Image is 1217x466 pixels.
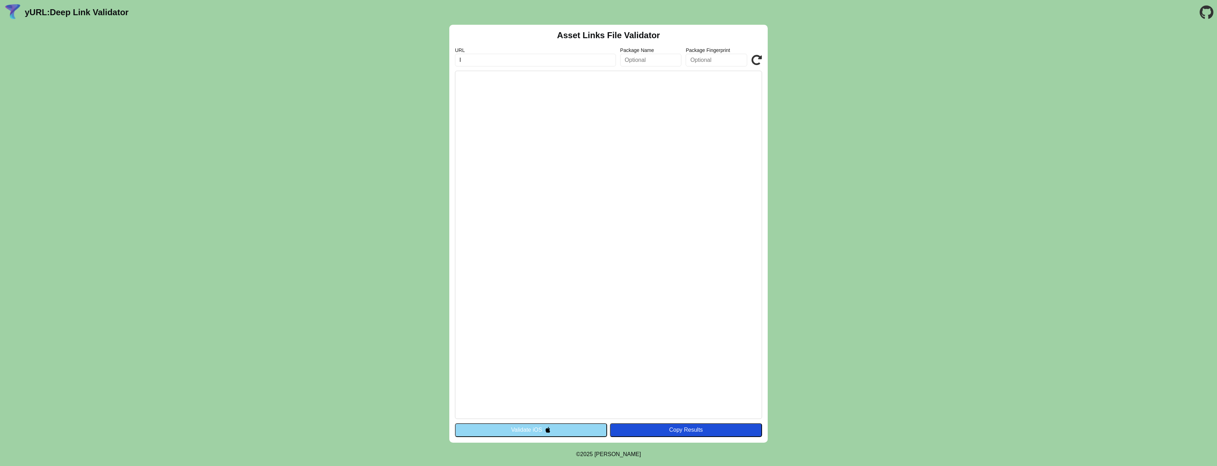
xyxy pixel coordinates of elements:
[686,54,747,66] input: Optional
[557,30,660,40] h2: Asset Links File Validator
[455,423,607,437] button: Validate iOS
[25,7,128,17] a: yURL:Deep Link Validator
[613,427,759,433] div: Copy Results
[455,54,616,66] input: Required
[620,47,682,53] label: Package Name
[686,47,747,53] label: Package Fingerprint
[455,47,616,53] label: URL
[594,451,641,457] a: Michael Ibragimchayev's Personal Site
[580,451,593,457] span: 2025
[620,54,682,66] input: Optional
[576,443,641,466] footer: ©
[610,423,762,437] button: Copy Results
[4,3,22,22] img: yURL Logo
[545,427,551,433] img: appleIcon.svg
